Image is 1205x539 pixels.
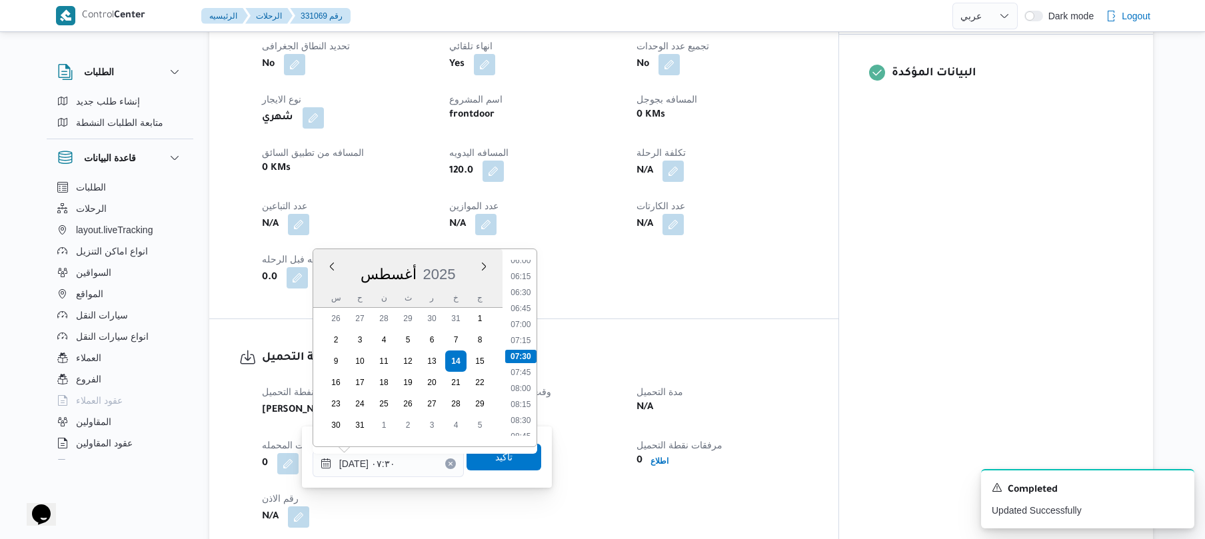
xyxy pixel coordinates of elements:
[52,112,188,133] button: متابعة الطلبات النشطة
[636,217,653,233] b: N/A
[373,288,395,307] div: ن
[373,393,395,414] div: day-25
[325,372,347,393] div: day-16
[469,393,491,414] div: day-29
[505,318,536,331] li: 07:00
[505,414,536,427] li: 08:30
[262,41,350,51] span: تحديد النطاق الجغرافى
[469,350,491,372] div: day-15
[262,493,299,504] span: رقم الاذن
[636,400,653,416] b: N/A
[449,386,551,397] span: وقت مغادرة نقطة التحميل
[469,329,491,350] div: day-8
[290,8,351,24] button: 331069 رقم
[469,308,491,329] div: day-1
[349,414,371,436] div: day-31
[349,308,371,329] div: day-27
[469,414,491,436] div: day-5
[359,265,417,283] div: Button. Open the month selector. أغسطس is currently selected.
[52,432,188,454] button: عقود المقاولين
[262,509,279,525] b: N/A
[1008,482,1058,498] span: Completed
[397,393,419,414] div: day-26
[325,308,347,329] div: day-26
[445,329,467,350] div: day-7
[892,65,1123,83] h3: البيانات المؤكدة
[636,94,697,105] span: المسافه بجوجل
[76,307,128,323] span: سيارات النقل
[76,93,140,109] span: إنشاء طلب جديد
[52,91,188,112] button: إنشاء طلب جديد
[76,435,133,451] span: عقود المقاولين
[505,286,536,299] li: 06:30
[262,57,275,73] b: No
[397,288,419,307] div: ث
[262,402,395,418] b: [PERSON_NAME][DATE] ٠٧:٣٠
[505,254,536,267] li: 06:00
[445,308,467,329] div: day-31
[992,504,1184,518] p: Updated Successfully
[467,444,541,470] button: تاكيد
[13,486,56,526] iframe: chat widget
[57,150,183,166] button: قاعدة البيانات
[505,350,537,363] li: 07:30
[1122,8,1150,24] span: Logout
[373,350,395,372] div: day-11
[449,41,493,51] span: انهاء تلقائي
[469,288,491,307] div: ج
[262,161,291,177] b: 0 KMs
[397,350,419,372] div: day-12
[262,386,362,397] span: وقت وصول نفطة التحميل
[52,262,188,283] button: السواقين
[52,454,188,475] button: اجهزة التليفون
[84,64,114,80] h3: الطلبات
[262,147,364,158] span: المسافه من تطبيق السائق
[373,372,395,393] div: day-18
[445,458,456,469] button: Clear input
[76,286,103,302] span: المواقع
[445,288,467,307] div: خ
[76,371,101,387] span: الفروع
[505,430,536,443] li: 08:45
[636,163,653,179] b: N/A
[636,201,685,211] span: عدد الكارتات
[373,329,395,350] div: day-4
[636,107,665,123] b: 0 KMs
[349,350,371,372] div: day-10
[373,414,395,436] div: day-1
[114,11,145,21] b: Center
[56,6,75,25] img: X8yXhbKr1z7QwAAAABJRU5ErkJggg==
[52,368,188,390] button: الفروع
[449,201,499,211] span: عدد الموازين
[76,201,107,217] span: الرحلات
[52,304,188,326] button: سيارات النقل
[52,241,188,262] button: انواع اماكن التنزيل
[421,288,443,307] div: ر
[262,217,279,233] b: N/A
[449,217,466,233] b: N/A
[636,147,686,158] span: تكلفة الرحلة
[445,350,467,372] div: day-14
[360,266,416,282] span: أغسطس
[449,57,465,73] b: Yes
[397,329,419,350] div: day-5
[505,366,536,379] li: 07:45
[1043,11,1094,21] span: Dark mode
[52,326,188,347] button: انواع سيارات النقل
[325,414,347,436] div: day-30
[47,177,193,465] div: قاعدة البيانات
[449,107,495,123] b: frontdoor
[76,265,111,280] span: السواقين
[325,393,347,414] div: day-23
[650,456,668,466] b: اطلاع
[421,414,443,436] div: day-3
[262,254,339,265] span: المسافه فبل الرحله
[636,57,649,73] b: No
[505,382,536,395] li: 08:00
[349,393,371,414] div: day-24
[262,270,277,286] b: 0.0
[57,64,183,80] button: الطلبات
[505,270,536,283] li: 06:15
[262,349,808,367] h3: تفاصيل نقطة التحميل
[421,308,443,329] div: day-30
